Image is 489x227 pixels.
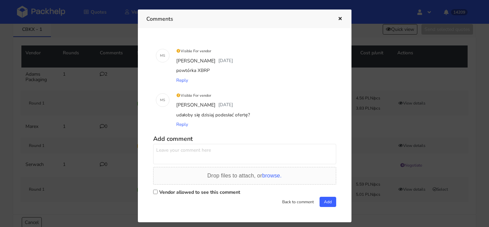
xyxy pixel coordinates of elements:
[160,96,163,105] span: M
[176,121,188,128] span: Reply
[217,56,234,66] div: [DATE]
[176,49,212,54] small: Visible For vendor
[320,197,336,207] button: Add
[163,96,165,105] span: S
[175,110,333,120] div: udałoby się dzisiaj podesłać ofertę?
[163,51,165,60] span: S
[160,51,163,60] span: M
[207,173,282,178] span: Drop files to attach, or
[278,197,318,207] button: Back to comment
[176,77,188,83] span: Reply
[153,135,336,143] h5: Add comment
[175,66,333,75] div: powtórka XBRP
[175,100,217,110] div: [PERSON_NAME]
[176,93,212,98] small: Visible For vendor
[146,14,327,24] h3: Comments
[262,173,282,178] span: browse.
[175,56,217,66] div: [PERSON_NAME]
[217,100,234,110] div: [DATE]
[159,189,240,195] label: Vendor allowed to see this comment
